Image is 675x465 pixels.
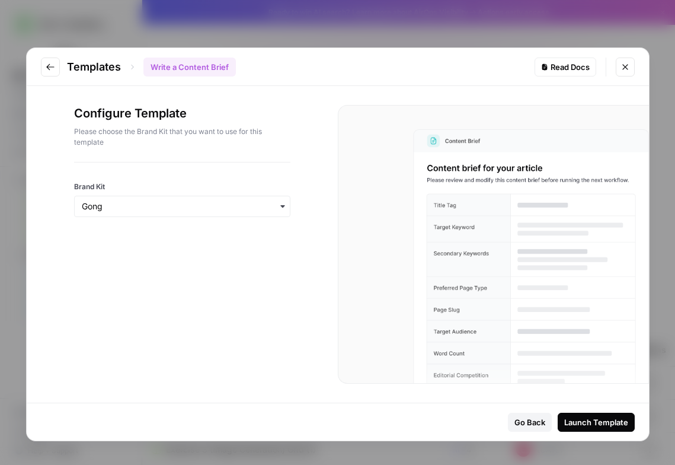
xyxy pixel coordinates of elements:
[616,58,635,77] button: Close modal
[74,181,290,192] label: Brand Kit
[535,58,596,77] a: Read Docs
[67,58,236,77] div: Templates
[558,413,635,432] button: Launch Template
[74,126,290,148] p: Please choose the Brand Kit that you want to use for this template
[564,416,628,428] div: Launch Template
[74,105,290,162] div: Configure Template
[41,58,60,77] button: Go to previous step
[143,58,236,77] div: Write a Content Brief
[541,61,590,73] div: Read Docs
[508,413,552,432] button: Go Back
[82,200,283,212] input: Gong
[514,416,545,428] div: Go Back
